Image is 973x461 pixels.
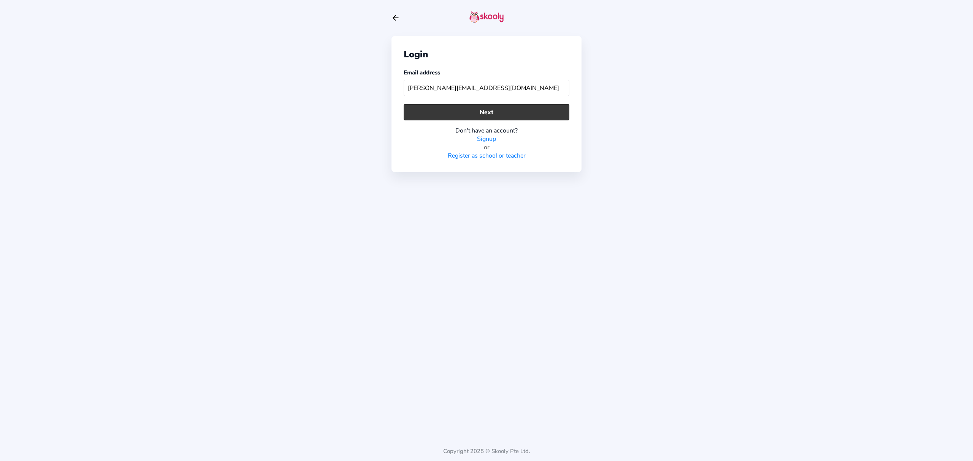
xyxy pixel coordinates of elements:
button: arrow back outline [391,14,400,22]
button: Next [404,104,569,120]
div: Don't have an account? [404,126,569,135]
label: Email address [404,69,440,76]
img: skooly-logo.png [469,11,504,23]
a: Register as school or teacher [448,152,526,160]
div: Login [404,48,569,60]
div: or [404,143,569,152]
input: Your email address [404,80,569,96]
a: Signup [477,135,496,143]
